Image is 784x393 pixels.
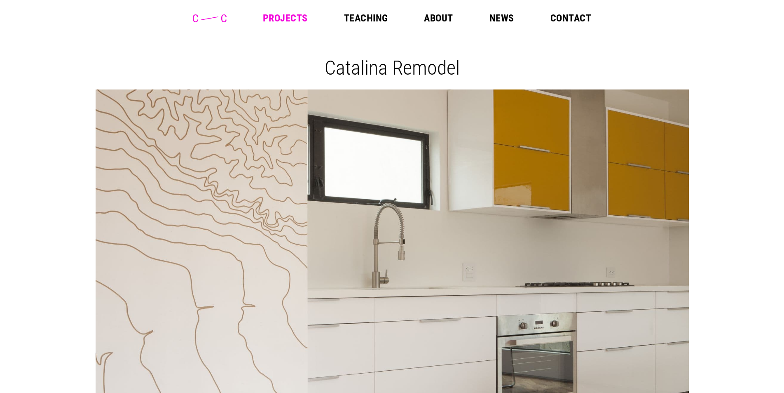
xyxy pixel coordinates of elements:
[102,56,682,80] h1: Catalina Remodel
[489,13,514,23] a: News
[263,13,308,23] a: Projects
[263,13,591,23] nav: Main Menu
[344,13,388,23] a: Teaching
[550,13,591,23] a: Contact
[424,13,453,23] a: About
